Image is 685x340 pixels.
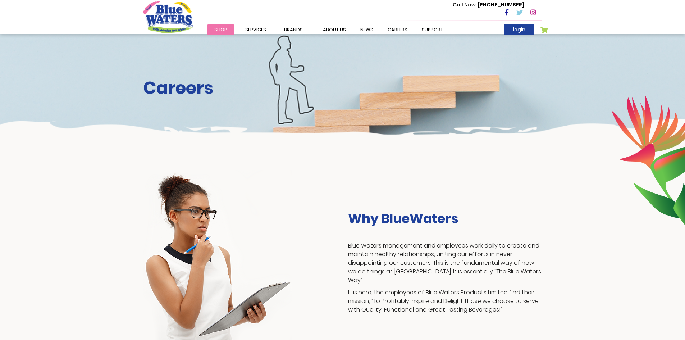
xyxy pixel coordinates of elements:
span: Shop [214,26,227,33]
span: Brands [284,26,303,33]
a: Brands [277,24,310,35]
span: Call Now : [453,1,478,8]
a: careers [380,24,415,35]
p: It is here, the employees of Blue Waters Products Limited find their mission, “To Profitably Insp... [348,288,542,314]
p: [PHONE_NUMBER] [453,1,524,9]
a: store logo [143,1,193,33]
a: support [415,24,450,35]
a: Services [238,24,273,35]
p: Blue Waters management and employees work daily to create and maintain healthy relationships, uni... [348,241,542,285]
a: News [353,24,380,35]
h2: Careers [143,78,542,99]
h3: Why BlueWaters [348,211,542,226]
span: Services [245,26,266,33]
a: login [504,24,534,35]
a: about us [316,24,353,35]
a: Shop [207,24,234,35]
img: career-intro-leaves.png [611,95,685,225]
